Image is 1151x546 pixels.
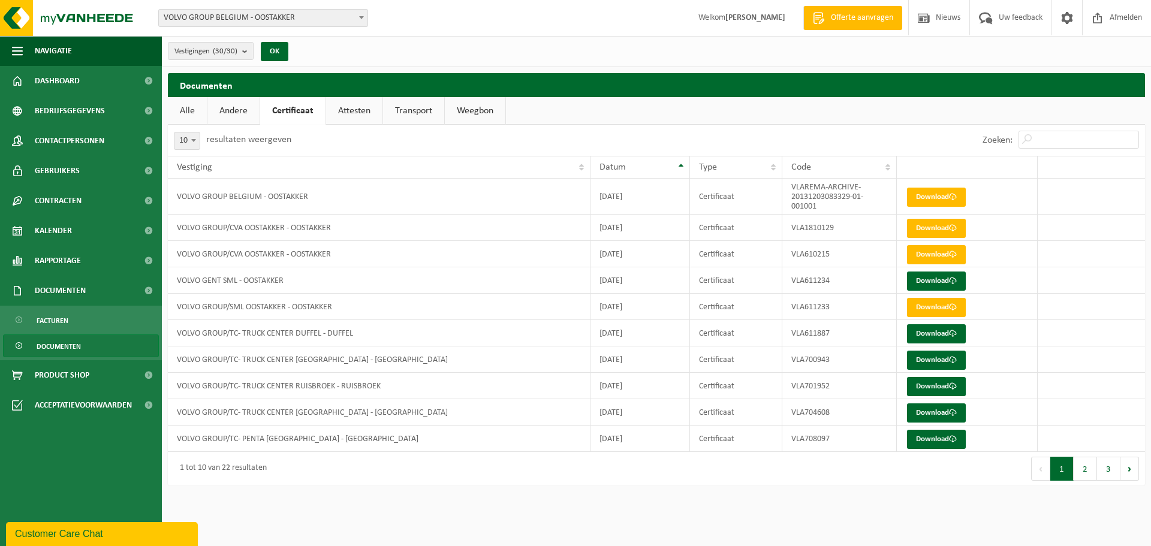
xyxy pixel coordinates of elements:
td: [DATE] [590,215,690,241]
span: Dashboard [35,66,80,96]
span: Gebruikers [35,156,80,186]
span: VOLVO GROUP BELGIUM - OOSTAKKER [159,10,367,26]
span: Contracten [35,186,82,216]
span: Documenten [35,276,86,306]
a: Download [907,430,966,449]
button: 2 [1074,457,1097,481]
a: Download [907,272,966,291]
td: Certificaat [690,346,782,373]
button: 3 [1097,457,1120,481]
td: [DATE] [590,426,690,452]
a: Download [907,245,966,264]
td: VLA708097 [782,426,897,452]
a: Download [907,188,966,207]
span: Documenten [37,335,81,358]
td: [DATE] [590,241,690,267]
td: VOLVO GENT SML - OOSTAKKER [168,267,590,294]
iframe: chat widget [6,520,200,546]
td: [DATE] [590,179,690,215]
td: Certificaat [690,179,782,215]
td: Certificaat [690,426,782,452]
td: [DATE] [590,399,690,426]
span: Kalender [35,216,72,246]
td: VLA700943 [782,346,897,373]
span: Acceptatievoorwaarden [35,390,132,420]
td: Certificaat [690,399,782,426]
span: Rapportage [35,246,81,276]
td: VOLVO GROUP/CVA OOSTAKKER - OOSTAKKER [168,215,590,241]
td: VLA610215 [782,241,897,267]
span: VOLVO GROUP BELGIUM - OOSTAKKER [158,9,368,27]
button: Vestigingen(30/30) [168,42,254,60]
td: VOLVO GROUP BELGIUM - OOSTAKKER [168,179,590,215]
span: 10 [174,132,200,150]
td: VLA611234 [782,267,897,294]
td: VOLVO GROUP/SML OOSTAKKER - OOSTAKKER [168,294,590,320]
td: VOLVO GROUP/TC- TRUCK CENTER RUISBROEK - RUISBROEK [168,373,590,399]
span: Datum [599,162,626,172]
a: Documenten [3,334,159,357]
td: VLA704608 [782,399,897,426]
label: resultaten weergeven [206,135,291,144]
button: 1 [1050,457,1074,481]
a: Download [907,324,966,343]
td: [DATE] [590,267,690,294]
span: Code [791,162,811,172]
div: 1 tot 10 van 22 resultaten [174,458,267,479]
td: VOLVO GROUP/TC- TRUCK CENTER [GEOGRAPHIC_DATA] - [GEOGRAPHIC_DATA] [168,346,590,373]
td: [DATE] [590,373,690,399]
td: VLA1810129 [782,215,897,241]
h2: Documenten [168,73,1145,96]
td: [DATE] [590,320,690,346]
td: VLAREMA-ARCHIVE-20131203083329-01-001001 [782,179,897,215]
span: Facturen [37,309,68,332]
strong: [PERSON_NAME] [725,13,785,22]
td: [DATE] [590,346,690,373]
td: VLA611887 [782,320,897,346]
a: Download [907,403,966,423]
span: Bedrijfsgegevens [35,96,105,126]
a: Download [907,351,966,370]
a: Facturen [3,309,159,331]
a: Download [907,298,966,317]
a: Andere [207,97,260,125]
span: Navigatie [35,36,72,66]
span: 10 [174,132,200,149]
a: Certificaat [260,97,326,125]
td: VOLVO GROUP/TC- PENTA [GEOGRAPHIC_DATA] - [GEOGRAPHIC_DATA] [168,426,590,452]
a: Download [907,219,966,238]
a: Download [907,377,966,396]
td: VOLVO GROUP/TC- TRUCK CENTER DUFFEL - DUFFEL [168,320,590,346]
a: Weegbon [445,97,505,125]
button: Previous [1031,457,1050,481]
span: Vestiging [177,162,212,172]
span: Type [699,162,717,172]
span: Contactpersonen [35,126,104,156]
td: Certificaat [690,241,782,267]
button: Next [1120,457,1139,481]
label: Zoeken: [983,135,1013,145]
td: Certificaat [690,267,782,294]
td: VLA701952 [782,373,897,399]
td: Certificaat [690,320,782,346]
button: OK [261,42,288,61]
td: VLA611233 [782,294,897,320]
a: Attesten [326,97,382,125]
td: Certificaat [690,294,782,320]
td: [DATE] [590,294,690,320]
count: (30/30) [213,47,237,55]
span: Product Shop [35,360,89,390]
span: Vestigingen [174,43,237,61]
span: Offerte aanvragen [828,12,896,24]
td: VOLVO GROUP/CVA OOSTAKKER - OOSTAKKER [168,241,590,267]
td: VOLVO GROUP/TC- TRUCK CENTER [GEOGRAPHIC_DATA] - [GEOGRAPHIC_DATA] [168,399,590,426]
td: Certificaat [690,215,782,241]
a: Offerte aanvragen [803,6,902,30]
td: Certificaat [690,373,782,399]
a: Alle [168,97,207,125]
a: Transport [383,97,444,125]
